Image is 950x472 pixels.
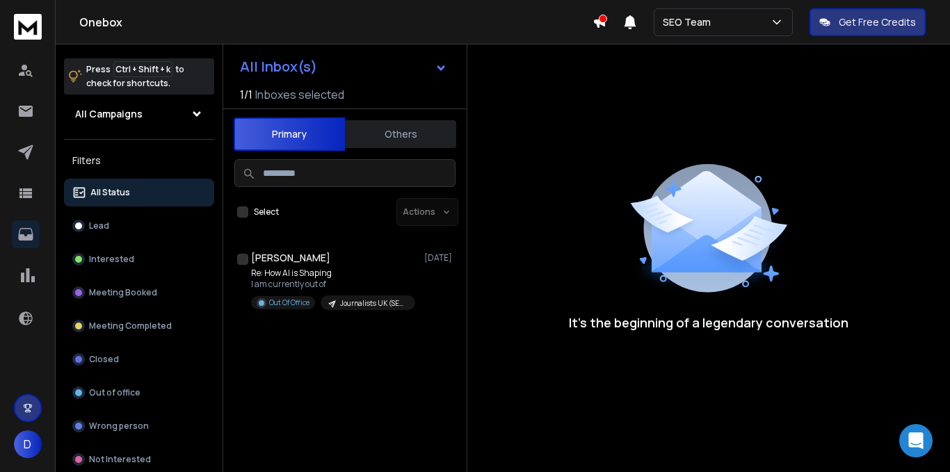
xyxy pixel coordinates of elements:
[89,254,134,265] p: Interested
[64,179,214,206] button: All Status
[229,53,458,81] button: All Inbox(s)
[89,354,119,365] p: Closed
[240,86,252,103] span: 1 / 1
[663,15,716,29] p: SEO Team
[64,312,214,340] button: Meeting Completed
[89,421,149,432] p: Wrong person
[64,379,214,407] button: Out of office
[269,298,309,308] p: Out Of Office
[64,345,214,373] button: Closed
[14,430,42,458] button: D
[90,187,130,198] p: All Status
[899,424,933,457] div: Open Intercom Messenger
[569,313,848,332] p: It’s the beginning of a legendary conversation
[254,206,279,218] label: Select
[64,245,214,273] button: Interested
[255,86,344,103] h3: Inboxes selected
[79,14,593,31] h1: Onebox
[64,212,214,240] button: Lead
[424,252,456,263] p: [DATE]
[64,279,214,307] button: Meeting Booked
[113,61,172,77] span: Ctrl + Shift + k
[75,107,143,121] h1: All Campaigns
[251,268,415,279] p: Re: How AI is Shaping
[64,151,214,170] h3: Filters
[810,8,926,36] button: Get Free Credits
[839,15,916,29] p: Get Free Credits
[89,220,109,231] p: Lead
[64,412,214,440] button: Wrong person
[251,251,330,265] h1: [PERSON_NAME]
[89,454,151,465] p: Not Interested
[345,119,456,149] button: Others
[89,287,157,298] p: Meeting Booked
[64,100,214,128] button: All Campaigns
[251,279,415,290] p: I am currently out of
[89,320,172,332] p: Meeting Completed
[89,387,140,398] p: Out of office
[240,60,317,74] h1: All Inbox(s)
[86,63,184,90] p: Press to check for shortcuts.
[234,117,345,151] button: Primary
[14,14,42,40] img: logo
[340,298,407,309] p: Journalists UK (SEO ,P1)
